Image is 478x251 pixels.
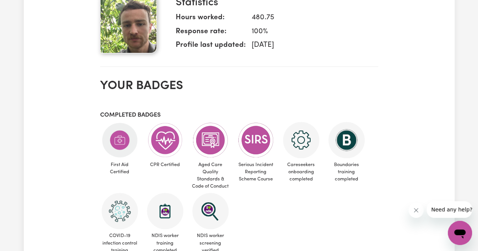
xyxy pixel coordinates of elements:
[238,122,274,158] img: CS Academy: Serious Incident Reporting Scheme course completed
[176,40,246,54] dt: Profile last updated:
[147,193,183,229] img: CS Academy: Introduction to NDIS Worker Training course completed
[5,5,46,11] span: Need any help?
[100,158,139,179] span: First Aid Certified
[427,201,472,218] iframe: Message from company
[102,193,138,229] img: CS Academy: COVID-19 Infection Control Training course completed
[192,122,229,158] img: CS Academy: Aged Care Quality Standards & Code of Conduct course completed
[100,79,378,93] h2: Your badges
[282,158,321,186] span: Careseekers onboarding completed
[408,203,424,218] iframe: Close message
[176,26,246,40] dt: Response rate:
[100,112,378,119] h3: Completed badges
[246,12,372,23] dd: 480.75
[283,122,319,158] img: CS Academy: Careseekers Onboarding course completed
[191,158,230,193] span: Aged Care Quality Standards & Code of Conduct
[147,122,183,158] img: Care and support worker has completed CPR Certification
[246,26,372,37] dd: 100 %
[246,40,372,51] dd: [DATE]
[145,158,185,171] span: CPR Certified
[448,221,472,245] iframe: Button to launch messaging window
[236,158,275,186] span: Serious Incident Reporting Scheme Course
[328,122,365,158] img: CS Academy: Boundaries in care and support work course completed
[327,158,366,186] span: Boundaries training completed
[102,122,138,158] img: Care and support worker has completed First Aid Certification
[176,12,246,26] dt: Hours worked:
[192,193,229,229] img: NDIS Worker Screening Verified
